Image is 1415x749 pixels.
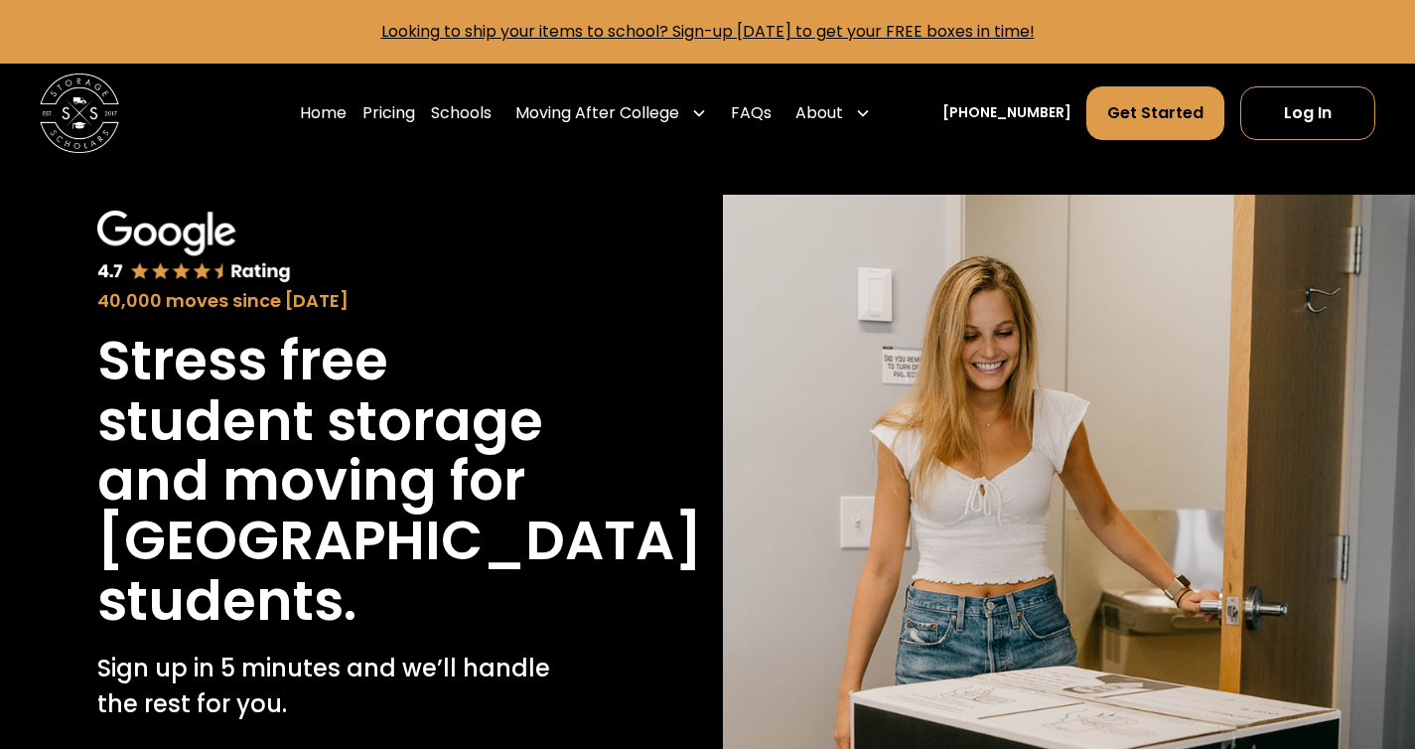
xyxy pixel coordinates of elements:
div: About [787,85,879,141]
h1: [GEOGRAPHIC_DATA] [97,511,702,570]
p: Sign up in 5 minutes and we’ll handle the rest for you. [97,651,596,722]
h1: students. [97,571,356,631]
img: Google 4.7 star rating [97,211,292,285]
div: 40,000 moves since [DATE] [97,288,596,315]
a: Log In [1240,86,1375,140]
a: Looking to ship your items to school? Sign-up [DATE] to get your FREE boxes in time! [381,20,1035,43]
a: FAQs [731,85,772,141]
a: Pricing [362,85,415,141]
a: Schools [431,85,492,141]
div: About [795,101,843,125]
div: Moving After College [507,85,715,141]
h1: Stress free student storage and moving for [97,331,596,511]
img: Storage Scholars main logo [40,74,119,153]
a: [PHONE_NUMBER] [942,102,1071,123]
a: Home [300,85,347,141]
div: Moving After College [515,101,679,125]
a: Get Started [1086,86,1224,140]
